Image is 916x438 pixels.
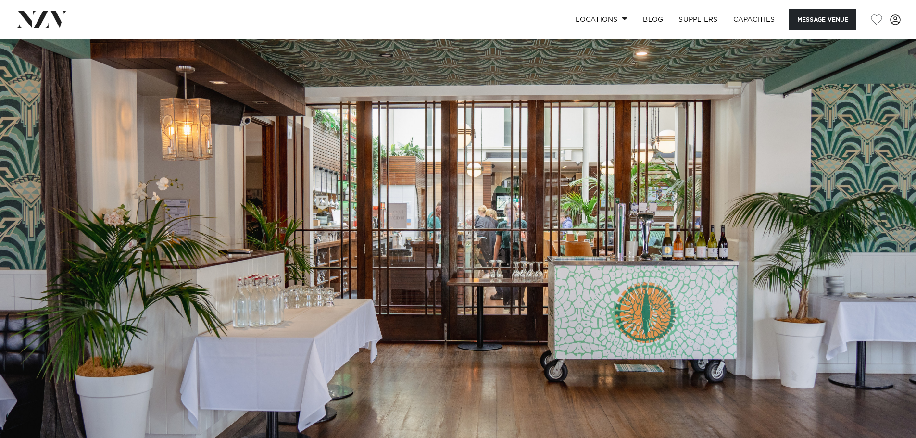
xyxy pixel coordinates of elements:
[789,9,856,30] button: Message Venue
[635,9,671,30] a: BLOG
[568,9,635,30] a: Locations
[726,9,783,30] a: Capacities
[671,9,725,30] a: SUPPLIERS
[15,11,68,28] img: nzv-logo.png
